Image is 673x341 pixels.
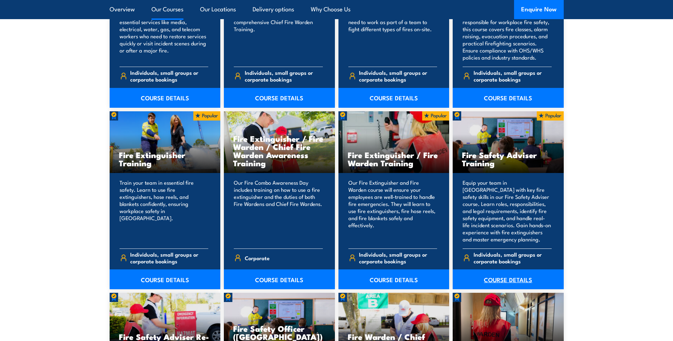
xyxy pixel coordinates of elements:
[224,88,335,108] a: COURSE DETAILS
[233,134,326,167] h3: Fire Extinguisher / Fire Warden / Chief Fire Warden Awareness Training
[338,269,449,289] a: COURSE DETAILS
[453,269,564,289] a: COURSE DETAILS
[245,69,323,83] span: Individuals, small groups or corporate bookings
[462,151,555,167] h3: Fire Safety Adviser Training
[338,88,449,108] a: COURSE DETAILS
[120,179,209,243] p: Train your team in essential fire safety. Learn to use fire extinguishers, hose reels, and blanke...
[110,269,221,289] a: COURSE DETAILS
[234,179,323,243] p: Our Fire Combo Awareness Day includes training on how to use a fire extinguisher and the duties o...
[453,88,564,108] a: COURSE DETAILS
[348,151,440,167] h3: Fire Extinguisher / Fire Warden Training
[130,251,208,264] span: Individuals, small groups or corporate bookings
[245,252,270,263] span: Corporate
[119,151,211,167] h3: Fire Extinguisher Training
[110,88,221,108] a: COURSE DETAILS
[359,69,437,83] span: Individuals, small groups or corporate bookings
[474,69,552,83] span: Individuals, small groups or corporate bookings
[130,69,208,83] span: Individuals, small groups or corporate bookings
[474,251,552,264] span: Individuals, small groups or corporate bookings
[348,179,437,243] p: Our Fire Extinguisher and Fire Warden course will ensure your employees are well-trained to handl...
[224,269,335,289] a: COURSE DETAILS
[463,179,552,243] p: Equip your team in [GEOGRAPHIC_DATA] with key fire safety skills in our Fire Safety Adviser cours...
[359,251,437,264] span: Individuals, small groups or corporate bookings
